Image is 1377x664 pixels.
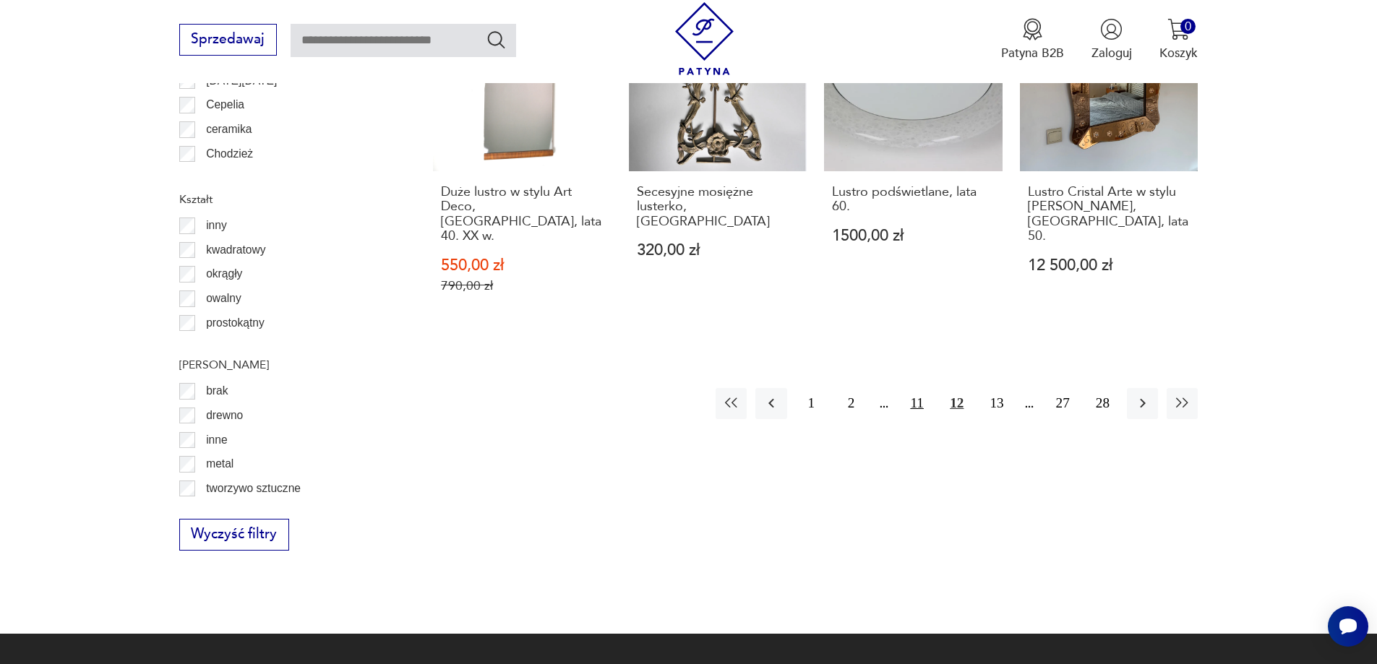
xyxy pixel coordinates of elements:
p: [PERSON_NAME] [179,355,392,374]
p: Patyna B2B [1001,45,1064,61]
p: inne [206,431,227,449]
p: 320,00 zł [637,243,799,258]
button: 1 [796,388,827,419]
p: ceramika [206,120,252,139]
p: kwadratowy [206,241,265,259]
h3: Lustro podświetlane, lata 60. [832,185,995,215]
button: 27 [1047,388,1078,419]
img: Ikonka użytkownika [1100,18,1123,40]
button: Szukaj [486,29,507,50]
p: Cepelia [206,95,244,114]
button: 12 [941,388,972,419]
h3: Lustro Cristal Arte w stylu [PERSON_NAME], [GEOGRAPHIC_DATA], lata 50. [1028,185,1191,244]
img: Patyna - sklep z meblami i dekoracjami vintage [668,2,741,75]
a: Ikona medaluPatyna B2B [1001,18,1064,61]
p: metal [206,454,233,473]
p: 1500,00 zł [832,228,995,243]
a: Sprzedawaj [179,35,277,46]
p: drewno [206,406,243,425]
img: Ikona medalu [1021,18,1044,40]
p: tworzywo sztuczne [206,479,301,498]
p: brak [206,381,228,400]
p: inny [206,216,227,235]
button: Zaloguj [1091,18,1132,61]
button: 2 [836,388,867,419]
button: Wyczyść filtry [179,519,289,551]
p: prostokątny [206,314,265,332]
iframe: Smartsupp widget button [1328,606,1368,647]
img: Ikona koszyka [1167,18,1190,40]
button: 11 [901,388,932,419]
p: Zaloguj [1091,45,1132,61]
button: 13 [981,388,1012,419]
button: 28 [1087,388,1118,419]
p: 550,00 zł [441,258,604,273]
p: owalny [206,289,241,308]
p: Chodzież [206,145,253,163]
button: 0Koszyk [1159,18,1198,61]
div: 0 [1180,19,1196,34]
p: 12 500,00 zł [1028,258,1191,273]
p: 790,00 zł [441,278,604,293]
h3: Duże lustro w stylu Art Deco, [GEOGRAPHIC_DATA], lata 40. XX w. [441,185,604,244]
button: Patyna B2B [1001,18,1064,61]
p: okrągły [206,264,242,283]
p: Ćmielów [206,168,249,187]
p: Kształt [179,190,392,209]
h3: Secesyjne mosiężne lusterko, [GEOGRAPHIC_DATA] [637,185,799,229]
button: Sprzedawaj [179,24,277,56]
p: Koszyk [1159,45,1198,61]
